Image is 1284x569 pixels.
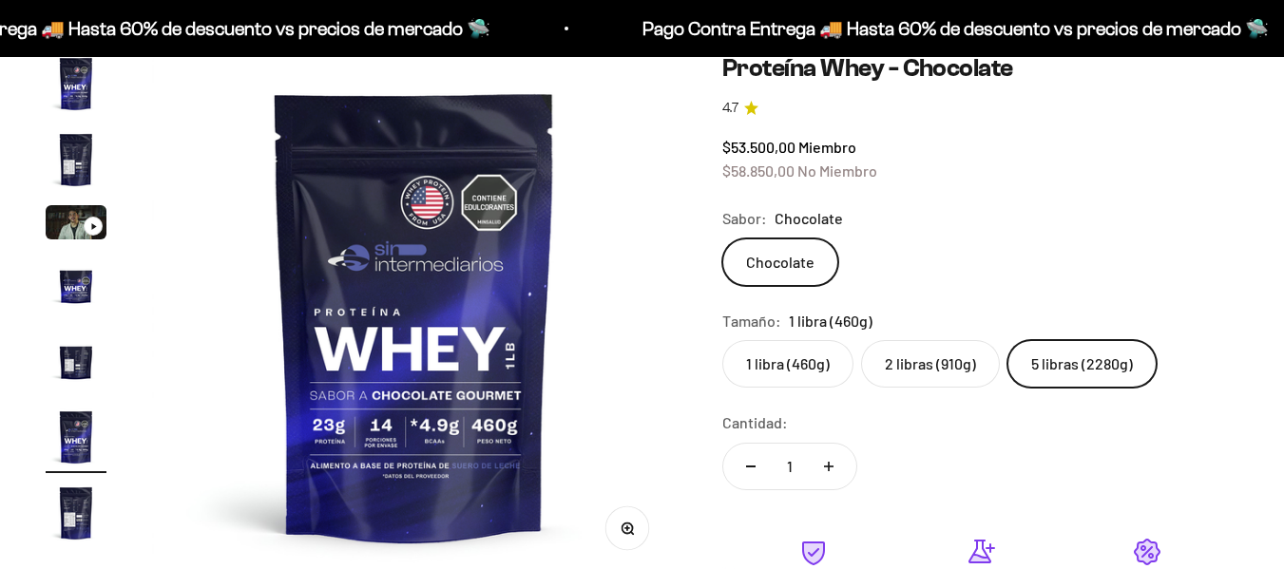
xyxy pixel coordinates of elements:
img: Proteína Whey - Chocolate [46,53,106,114]
button: Ir al artículo 7 [46,483,106,549]
span: Miembro [798,138,856,156]
a: 4.74.7 de 5.0 estrellas [722,98,1238,119]
span: $53.500,00 [722,138,795,156]
p: Pago Contra Entrega 🚚 Hasta 60% de descuento vs precios de mercado 🛸 [640,13,1266,44]
img: Proteína Whey - Chocolate [46,255,106,315]
span: $58.850,00 [722,161,795,180]
label: Cantidad: [722,410,788,435]
span: 1 libra (460g) [789,309,872,333]
img: Proteína Whey - Chocolate [46,129,106,190]
legend: Tamaño: [722,309,781,333]
button: Ir al artículo 4 [46,255,106,321]
span: No Miembro [797,161,877,180]
img: Proteína Whey - Chocolate [46,331,106,391]
span: Chocolate [775,206,843,231]
button: Ir al artículo 3 [46,205,106,245]
button: Ir al artículo 6 [46,407,106,473]
legend: Sabor: [722,206,767,231]
button: Aumentar cantidad [801,444,856,489]
button: Reducir cantidad [723,444,778,489]
span: 4.7 [722,98,738,119]
h1: Proteína Whey - Chocolate [722,53,1238,83]
img: Proteína Whey - Chocolate [46,483,106,543]
img: Proteína Whey - Chocolate [46,407,106,467]
button: Ir al artículo 1 [46,53,106,120]
button: Ir al artículo 2 [46,129,106,196]
button: Ir al artículo 5 [46,331,106,397]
